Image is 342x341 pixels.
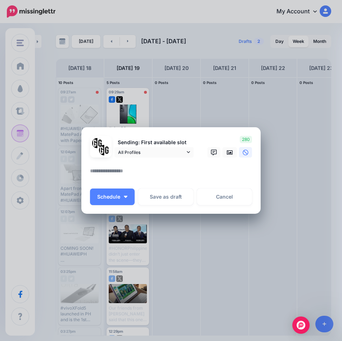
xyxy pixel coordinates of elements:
[240,136,252,143] span: 280
[90,189,135,205] button: Schedule
[114,138,194,147] p: Sending: First available slot
[124,196,127,198] img: arrow-down-white.png
[197,189,252,205] a: Cancel
[99,145,109,155] img: JT5sWCfR-79925.png
[92,138,103,149] img: 353459792_649996473822713_4483302954317148903_n-bsa138318.png
[97,194,120,199] span: Schedule
[118,149,185,156] span: All Profiles
[114,147,194,158] a: All Profiles
[138,189,193,205] button: Save as draft
[292,316,310,334] div: Open Intercom Messenger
